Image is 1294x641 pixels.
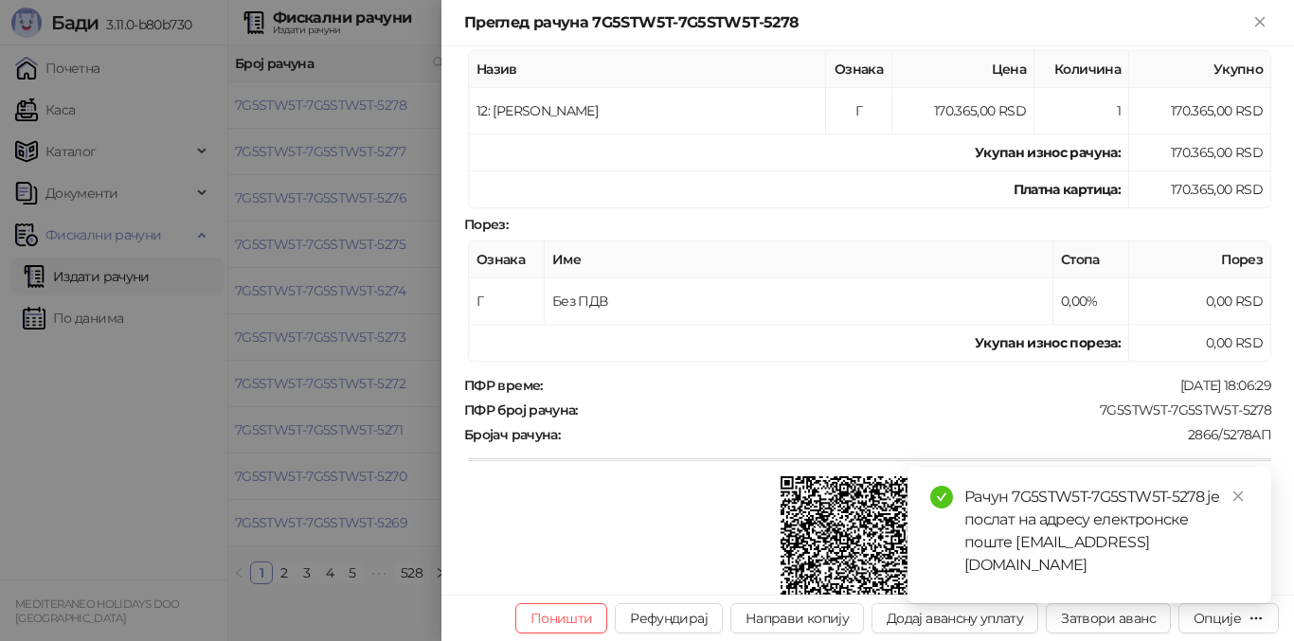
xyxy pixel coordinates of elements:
[1178,603,1279,633] button: Опције
[1129,241,1271,278] th: Порез
[464,216,508,233] strong: Порез :
[469,278,545,325] td: Г
[730,603,864,633] button: Направи копију
[1129,88,1271,134] td: 170.365,00 RSD
[1129,51,1271,88] th: Укупно
[1053,278,1129,325] td: 0,00%
[615,603,723,633] button: Рефундирај
[975,144,1121,161] strong: Укупан износ рачуна :
[469,88,826,134] td: 12: [PERSON_NAME]
[975,334,1121,351] strong: Укупан износ пореза:
[826,51,892,88] th: Ознака
[746,610,849,627] span: Направи копију
[1231,490,1245,503] span: close
[1249,11,1271,34] button: Close
[1129,134,1271,171] td: 170.365,00 RSD
[545,278,1053,325] td: Без ПДВ
[1129,171,1271,208] td: 170.365,00 RSD
[930,486,953,508] span: check-circle
[580,401,1273,418] div: 7G5STW5T-7G5STW5T-5278
[1129,278,1271,325] td: 0,00 RSD
[515,603,608,633] button: Поништи
[562,426,1273,443] div: 2866/5278АП
[469,241,545,278] th: Ознака
[464,11,1249,34] div: Преглед рачуна 7G5STW5T-7G5STW5T-5278
[872,603,1038,633] button: Додај авансну уплату
[964,486,1249,577] div: Рачун 7G5STW5T-7G5STW5T-5278 је послат на адресу електронске поште [EMAIL_ADDRESS][DOMAIN_NAME]
[1034,88,1129,134] td: 1
[1129,325,1271,362] td: 0,00 RSD
[545,241,1053,278] th: Име
[892,51,1034,88] th: Цена
[464,377,543,394] strong: ПФР време :
[1194,610,1241,627] div: Опције
[464,426,560,443] strong: Бројач рачуна :
[464,401,578,418] strong: ПФР број рачуна :
[826,88,892,134] td: Г
[1046,603,1171,633] button: Затвори аванс
[545,377,1273,394] div: [DATE] 18:06:29
[1053,241,1129,278] th: Стопа
[469,51,826,88] th: Назив
[892,88,1034,134] td: 170.365,00 RSD
[1228,486,1249,507] a: Close
[1014,181,1121,198] strong: Платна картица :
[1034,51,1129,88] th: Количина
